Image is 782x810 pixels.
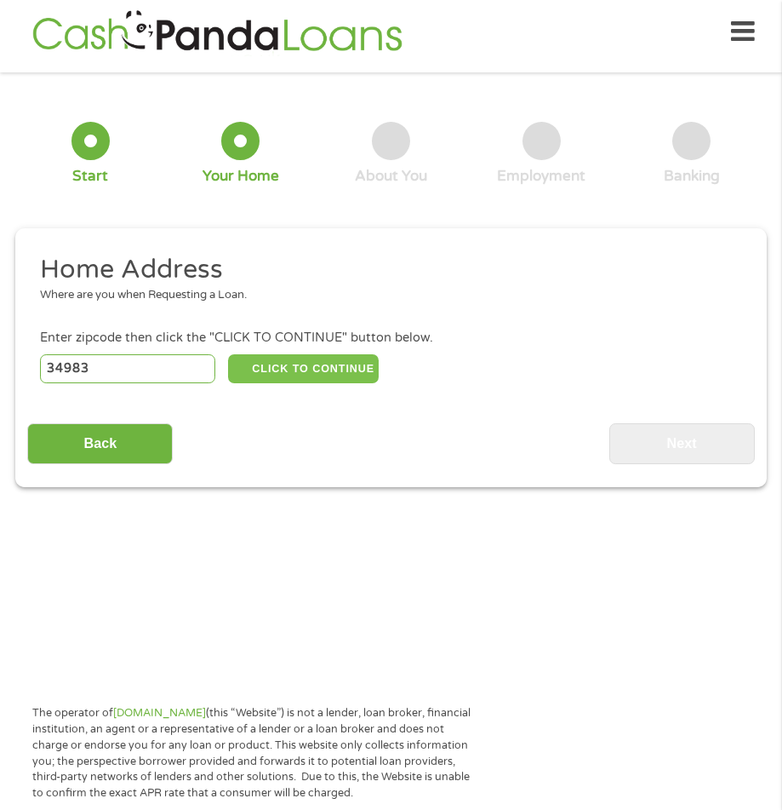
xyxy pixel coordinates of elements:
[228,354,380,383] button: CLICK TO CONTINUE
[27,8,407,56] img: GetLoanNow Logo
[497,167,585,186] div: Employment
[40,253,730,287] h2: Home Address
[40,329,742,348] div: Enter zipcode then click the "CLICK TO CONTINUE" button below.
[355,167,427,186] div: About You
[40,287,730,304] div: Where are you when Requesting a Loan.
[32,705,476,801] p: The operator of (this “Website”) is not a lender, loan broker, financial institution, an agent or...
[40,354,215,383] input: Enter Zipcode (e.g 01510)
[609,423,755,465] input: Next
[203,167,279,186] div: Your Home
[113,706,206,720] a: [DOMAIN_NAME]
[664,167,720,186] div: Banking
[72,167,108,186] div: Start
[27,423,173,465] input: Back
